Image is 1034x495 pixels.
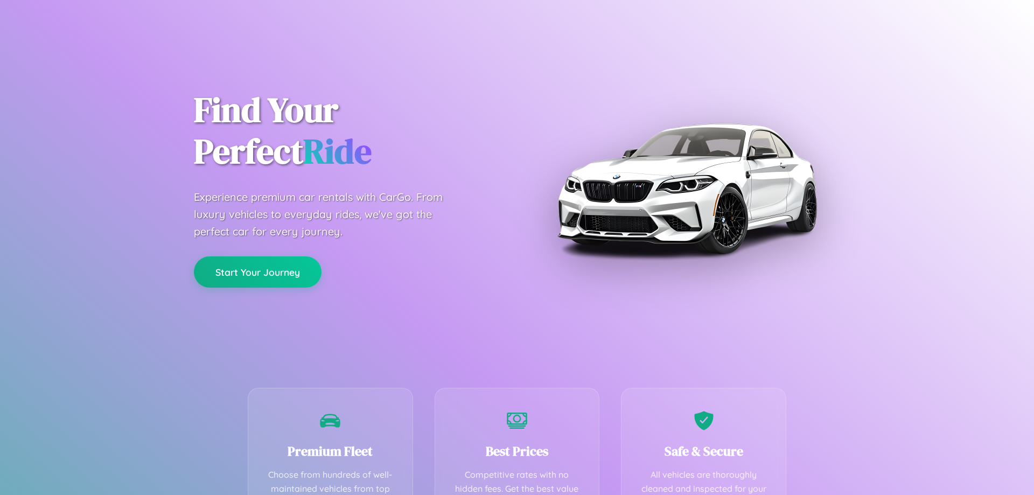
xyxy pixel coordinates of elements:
[194,189,463,240] p: Experience premium car rentals with CarGo. From luxury vehicles to everyday rides, we've got the ...
[194,256,322,288] button: Start Your Journey
[194,89,501,172] h1: Find Your Perfect
[552,54,821,323] img: Premium BMW car rental vehicle
[638,442,770,460] h3: Safe & Secure
[264,442,396,460] h3: Premium Fleet
[303,128,372,175] span: Ride
[451,442,583,460] h3: Best Prices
